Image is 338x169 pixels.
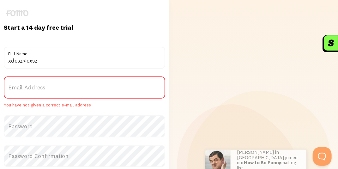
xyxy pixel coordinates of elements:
label: Email Address [4,76,165,99]
img: fomo-logo-gray-b99e0e8ada9f9040e2984d0d95b3b12da0074ffd48d1e5cb62ac37fc77b0b268.svg [6,10,28,16]
label: Full Name [4,47,165,57]
label: Password [4,115,165,137]
span: You have not given a correct e-mail address [4,102,165,108]
label: Password Confirmation [4,145,165,167]
h1: Start a 14 day free trial [4,23,165,32]
iframe: Help Scout Beacon - Open [313,147,332,166]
